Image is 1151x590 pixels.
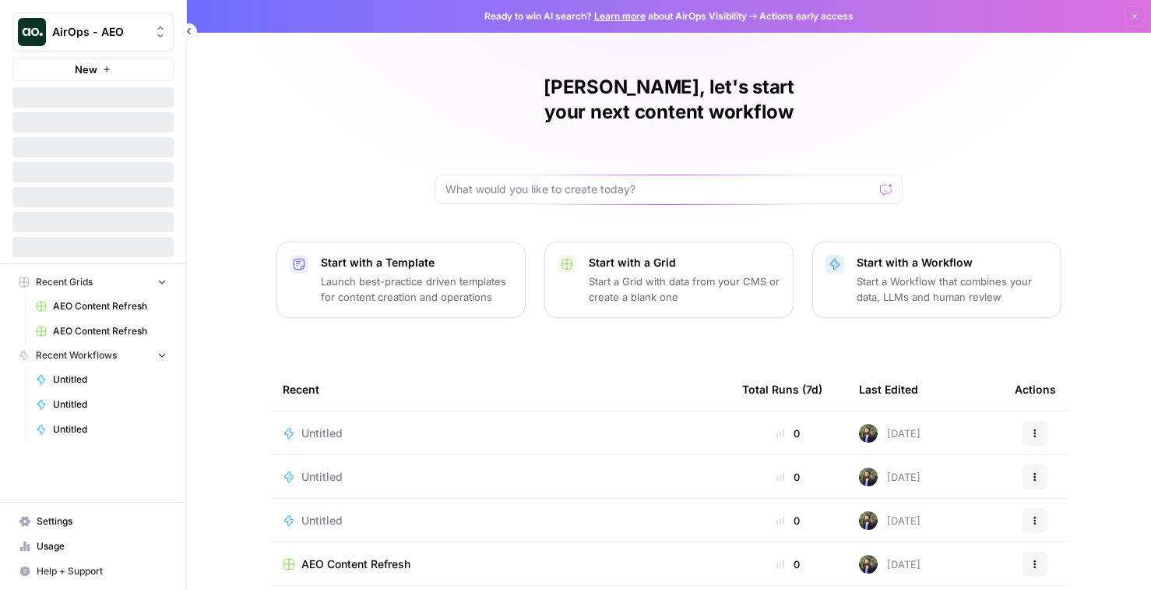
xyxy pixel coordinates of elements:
[37,539,167,553] span: Usage
[589,274,780,305] p: Start a Grid with data from your CMS or create a blank one
[276,242,526,318] button: Start with a TemplateLaunch best-practice driven templates for content creation and operations
[742,513,834,528] div: 0
[53,324,167,338] span: AEO Content Refresh
[53,299,167,313] span: AEO Content Refresh
[283,426,717,441] a: Untitled
[12,270,174,294] button: Recent Grids
[742,368,822,411] div: Total Runs (7d)
[594,10,646,22] a: Learn more
[321,274,512,305] p: Launch best-practice driven templates for content creation and operations
[484,9,747,23] span: Ready to win AI search? about AirOps Visibility
[859,555,878,574] img: 4dqwcgipae5fdwxp9v51u2818epj
[53,397,167,412] span: Untitled
[1015,368,1056,411] div: Actions
[301,556,410,572] span: AEO Content Refresh
[18,18,46,46] img: AirOps - AEO Logo
[859,424,878,443] img: 4dqwcgipae5fdwxp9v51u2818epj
[859,555,920,574] div: [DATE]
[742,556,834,572] div: 0
[859,368,918,411] div: Last Edited
[857,255,1048,270] p: Start with a Workflow
[36,348,117,362] span: Recent Workflows
[859,511,878,530] img: 4dqwcgipae5fdwxp9v51u2818epj
[859,511,920,530] div: [DATE]
[435,75,903,125] h1: [PERSON_NAME], let's start your next content workflow
[812,242,1061,318] button: Start with a WorkflowStart a Workflow that combines your data, LLMs and human review
[29,417,174,442] a: Untitled
[321,255,512,270] p: Start with a Template
[857,274,1048,305] p: Start a Workflow that combines your data, LLMs and human review
[75,62,97,77] span: New
[283,556,717,572] a: AEO Content Refresh
[301,426,343,441] span: Untitled
[12,12,174,51] button: Workspace: AirOps - AEO
[12,534,174,559] a: Usage
[759,9,854,23] span: Actions early access
[29,392,174,417] a: Untitled
[301,469,343,485] span: Untitled
[742,426,834,441] div: 0
[301,513,343,528] span: Untitled
[37,514,167,528] span: Settings
[859,468,920,486] div: [DATE]
[12,344,174,367] button: Recent Workflows
[36,275,93,289] span: Recent Grids
[859,424,920,443] div: [DATE]
[445,182,874,197] input: What would you like to create today?
[544,242,794,318] button: Start with a GridStart a Grid with data from your CMS or create a blank one
[283,513,717,528] a: Untitled
[589,255,780,270] p: Start with a Grid
[859,468,878,486] img: 4dqwcgipae5fdwxp9v51u2818epj
[12,58,174,81] button: New
[29,367,174,392] a: Untitled
[52,24,146,40] span: AirOps - AEO
[283,368,717,411] div: Recent
[12,559,174,584] button: Help + Support
[29,319,174,344] a: AEO Content Refresh
[742,469,834,485] div: 0
[12,509,174,534] a: Settings
[53,373,167,387] span: Untitled
[283,469,717,485] a: Untitled
[53,422,167,436] span: Untitled
[37,564,167,578] span: Help + Support
[29,294,174,319] a: AEO Content Refresh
